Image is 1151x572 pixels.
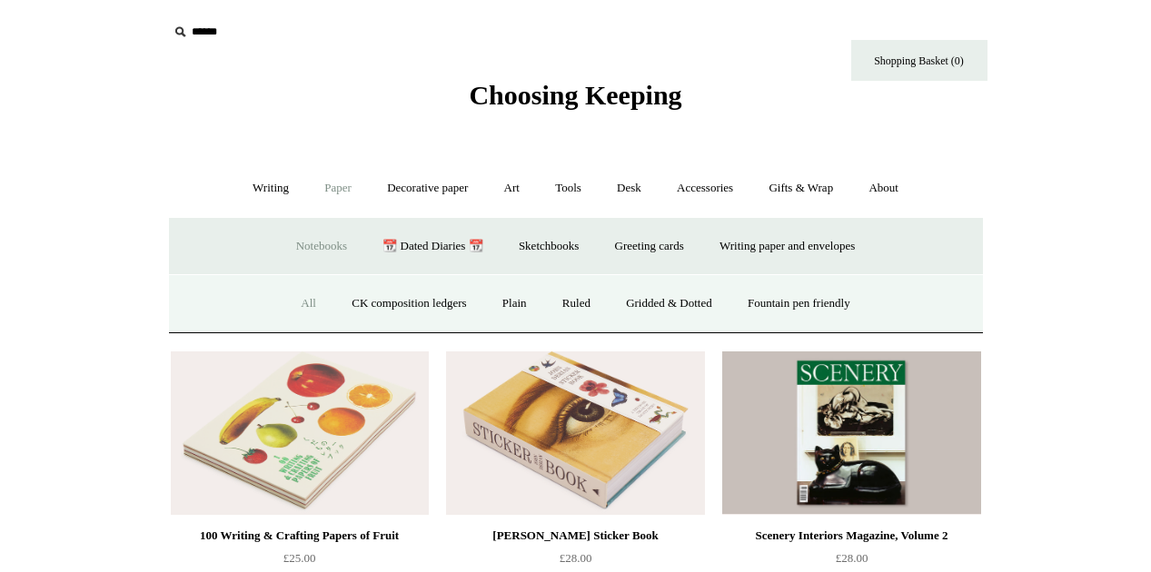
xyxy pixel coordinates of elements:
[451,525,700,547] div: [PERSON_NAME] Sticker Book
[280,222,363,271] a: Notebooks
[446,351,704,515] img: John Derian Sticker Book
[469,94,681,107] a: Choosing Keeping
[727,525,976,547] div: Scenery Interiors Magazine, Volume 2
[371,164,484,212] a: Decorative paper
[308,164,368,212] a: Paper
[722,351,980,515] a: Scenery Interiors Magazine, Volume 2 Scenery Interiors Magazine, Volume 2
[731,280,867,328] a: Fountain pen friendly
[488,164,536,212] a: Art
[599,222,700,271] a: Greeting cards
[836,551,868,565] span: £28.00
[539,164,598,212] a: Tools
[502,222,595,271] a: Sketchbooks
[852,164,915,212] a: About
[600,164,658,212] a: Desk
[175,525,424,547] div: 100 Writing & Crafting Papers of Fruit
[752,164,849,212] a: Gifts & Wrap
[283,551,316,565] span: £25.00
[171,351,429,515] a: 100 Writing & Crafting Papers of Fruit 100 Writing & Crafting Papers of Fruit
[171,351,429,515] img: 100 Writing & Crafting Papers of Fruit
[722,351,980,515] img: Scenery Interiors Magazine, Volume 2
[703,222,871,271] a: Writing paper and envelopes
[366,222,499,271] a: 📆 Dated Diaries 📆
[446,351,704,515] a: John Derian Sticker Book John Derian Sticker Book
[236,164,305,212] a: Writing
[851,40,987,81] a: Shopping Basket (0)
[469,80,681,110] span: Choosing Keeping
[284,280,332,328] a: All
[660,164,749,212] a: Accessories
[560,551,592,565] span: £28.00
[610,280,729,328] a: Gridded & Dotted
[335,280,482,328] a: CK composition ledgers
[486,280,543,328] a: Plain
[546,280,607,328] a: Ruled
